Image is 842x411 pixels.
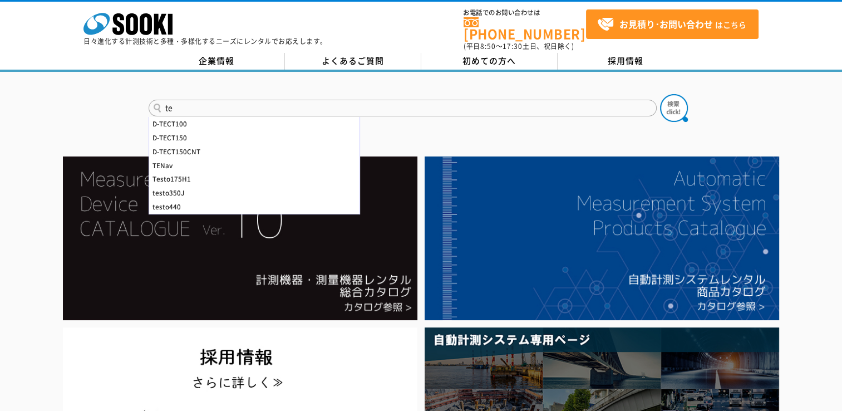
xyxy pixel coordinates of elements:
a: お見積り･お問い合わせはこちら [586,9,759,39]
a: 採用情報 [558,53,694,70]
span: 17:30 [503,41,523,51]
div: testo350J [149,186,360,200]
div: D-TECT100 [149,117,360,131]
img: Catalog Ver10 [63,156,417,320]
strong: お見積り･お問い合わせ [619,17,713,31]
div: Testo175H1 [149,172,360,186]
div: D-TECT150 [149,131,360,145]
span: お電話でのお問い合わせは [464,9,586,16]
span: (平日 ～ 土日、祝日除く) [464,41,574,51]
span: 初めての方へ [462,55,516,67]
input: 商品名、型式、NETIS番号を入力してください [149,100,657,116]
img: btn_search.png [660,94,688,122]
a: 企業情報 [149,53,285,70]
img: 自動計測システムカタログ [425,156,779,320]
a: 初めての方へ [421,53,558,70]
p: 日々進化する計測技術と多種・多様化するニーズにレンタルでお応えします。 [83,38,327,45]
a: [PHONE_NUMBER] [464,17,586,40]
span: はこちら [597,16,746,33]
a: よくあるご質問 [285,53,421,70]
div: D-TECT150CNT [149,145,360,159]
span: 8:50 [480,41,496,51]
div: testo440 [149,200,360,214]
div: TENav [149,159,360,173]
